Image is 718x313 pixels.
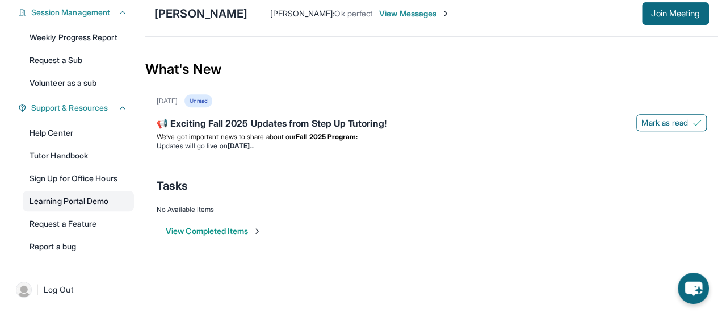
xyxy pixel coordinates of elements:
a: Sign Up for Office Hours [23,168,134,189]
strong: Fall 2025 Program: [296,132,358,141]
img: user-img [16,282,32,298]
div: 📢 Exciting Fall 2025 Updates from Step Up Tutoring! [157,116,707,132]
span: Session Management [31,7,110,18]
div: [PERSON_NAME] [154,6,247,22]
a: Volunteer as a sub [23,73,134,93]
a: Weekly Progress Report [23,27,134,48]
a: Request a Feature [23,214,134,234]
a: Learning Portal Demo [23,191,134,211]
li: Updates will go live on [157,141,707,151]
span: Log Out [44,284,73,295]
button: Mark as read [636,114,707,131]
a: Tutor Handbook [23,145,134,166]
a: Request a Sub [23,50,134,70]
button: Support & Resources [27,102,127,114]
a: |Log Out [11,277,134,302]
span: Tasks [157,178,188,194]
span: We’ve got important news to share about our [157,132,296,141]
button: Join Meeting [642,2,709,25]
span: Ok perfect [334,9,372,18]
button: Session Management [27,7,127,18]
span: | [36,283,39,297]
strong: [DATE] [228,141,254,150]
span: Mark as read [641,117,688,128]
button: chat-button [678,273,709,304]
div: What's New [145,44,718,94]
img: Mark as read [692,118,702,127]
a: Report a bug [23,236,134,257]
div: No Available Items [157,205,707,214]
img: Chevron-Right [441,9,450,18]
span: Join Meeting [651,10,700,17]
div: Unread [184,94,212,107]
button: View Completed Items [166,226,262,237]
div: [DATE] [157,97,178,106]
span: [PERSON_NAME] : [270,9,334,18]
span: Support & Resources [31,102,108,114]
span: View Messages [379,8,450,19]
a: Help Center [23,123,134,143]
